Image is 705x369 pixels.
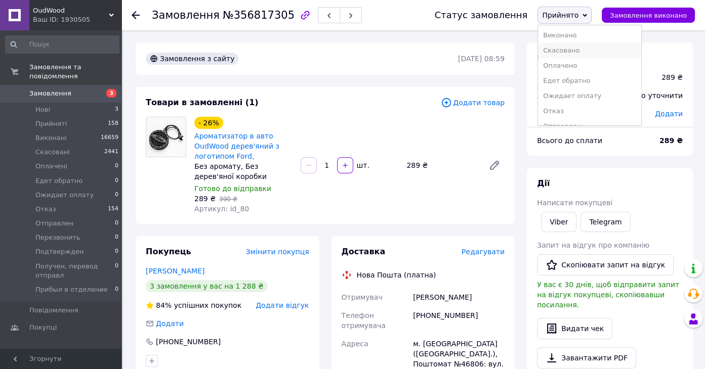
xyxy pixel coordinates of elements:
[115,176,118,186] span: 0
[537,199,612,207] span: Написати покупцеві
[35,176,82,186] span: Едет обратно
[29,306,78,315] span: Повідомлення
[246,248,309,256] span: Змінити покупця
[538,73,641,88] li: Едет обратно
[194,117,223,129] div: - 26%
[146,247,191,256] span: Покупець
[194,184,271,193] span: Готово до відправки
[33,15,121,24] div: Ваш ID: 1930505
[29,323,57,332] span: Покупці
[537,73,565,81] span: 1 товар
[342,311,386,330] span: Телефон отримувача
[602,8,695,23] button: Замовлення виконано
[155,337,222,347] div: [PHONE_NUMBER]
[354,160,370,170] div: шт.
[146,267,204,275] a: [PERSON_NAME]
[219,196,237,203] span: 390 ₴
[537,136,602,145] span: Всього до сплати
[538,119,641,134] li: Отправлен
[342,340,368,348] span: Адреса
[537,110,566,118] span: Знижка
[538,58,641,73] li: Оплачено
[537,318,612,339] button: Видати чек
[537,91,572,100] span: Доставка
[223,9,295,21] span: №356817305
[661,72,683,82] div: 289 ₴
[115,247,118,256] span: 0
[655,110,683,118] span: Додати
[601,84,689,107] div: Необхідно уточнити
[458,55,505,63] time: [DATE] 08:59
[580,212,630,232] a: Telegram
[115,162,118,171] span: 0
[146,98,259,107] span: Товари в замовленні (1)
[35,219,73,228] span: Отправлен
[537,347,636,368] a: Завантажити PDF
[342,247,386,256] span: Доставка
[35,285,108,294] span: Прибыл в отделение
[441,97,505,108] span: Додати товар
[115,262,118,280] span: 0
[538,43,641,58] li: Скасовано
[537,241,649,249] span: Запит на відгук про компанію
[35,133,67,143] span: Виконані
[156,319,184,328] span: Додати
[33,6,109,15] span: OudWood
[435,10,528,20] div: Статус замовлення
[610,12,687,19] span: Замовлення виконано
[35,191,94,200] span: Ожидает оплату
[101,133,118,143] span: 16659
[411,288,507,306] div: [PERSON_NAME]
[29,63,121,81] span: Замовлення та повідомлення
[132,10,140,20] div: Повернутися назад
[194,195,216,203] span: 289 ₴
[194,161,293,181] div: Без аромату, Без дерев'яної коробки
[35,233,80,242] span: Перезвонить
[29,89,71,98] span: Замовлення
[104,148,118,157] span: 2441
[194,132,279,160] a: Ароматизатор в авто OudWood дерев'яний з логотипом Ford,
[35,205,56,214] span: Отказ
[256,301,309,309] span: Додати відгук
[35,247,84,256] span: Подтвержден
[106,89,116,98] span: 3
[108,205,118,214] span: 154
[462,248,505,256] span: Редагувати
[35,162,67,171] span: Оплачені
[542,11,578,19] span: Прийнято
[5,35,119,54] input: Пошук
[156,301,172,309] span: 84%
[538,28,641,43] li: Виконано
[537,254,674,275] button: Скопіювати запит на відгук
[411,306,507,335] div: [PHONE_NUMBER]
[537,53,568,63] span: Всього
[115,219,118,228] span: 0
[115,191,118,200] span: 0
[537,178,550,188] span: Дії
[35,148,70,157] span: Скасовані
[538,104,641,119] li: Отказ
[354,270,439,280] div: Нова Пошта (платна)
[108,119,118,128] span: 158
[659,136,683,145] b: 289 ₴
[402,158,480,172] div: 289 ₴
[35,262,115,280] span: Получен, перевод отправл
[146,280,268,292] div: 3 замовлення у вас на 1 288 ₴
[115,285,118,294] span: 0
[194,205,249,213] span: Артикул: id_80
[146,117,186,157] img: Ароматизатор в авто OudWood дерев'яний з логотипом Ford,
[541,212,576,232] a: Viber
[152,9,220,21] span: Замовлення
[35,119,67,128] span: Прийняті
[484,155,505,175] a: Редагувати
[35,105,50,114] span: Нові
[115,233,118,242] span: 0
[146,53,238,65] div: Замовлення з сайту
[537,281,679,309] span: У вас є 30 днів, щоб відправити запит на відгук покупцеві, скопіювавши посилання.
[146,300,241,310] div: успішних покупок
[538,88,641,104] li: Ожидает оплату
[342,293,383,301] span: Отримувач
[115,105,118,114] span: 3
